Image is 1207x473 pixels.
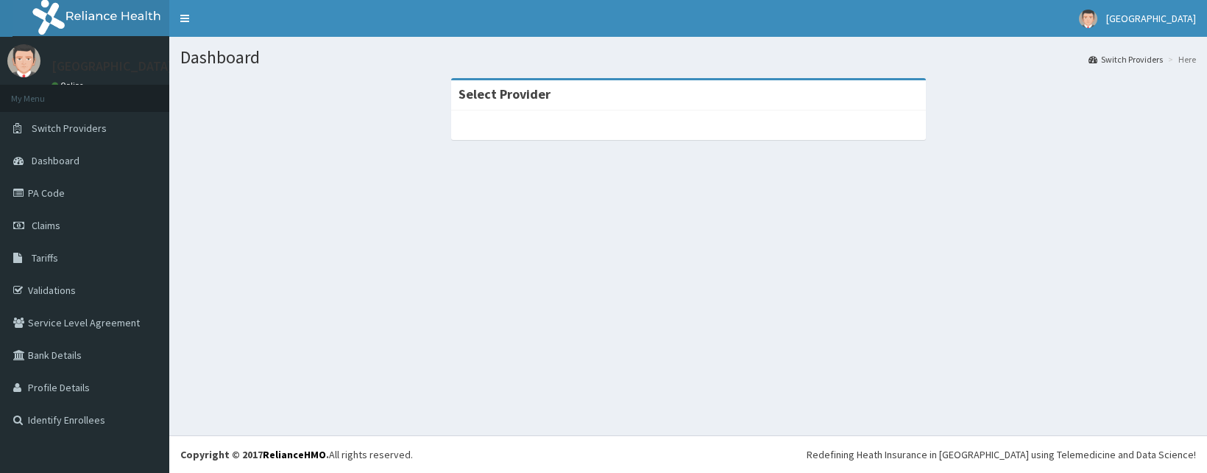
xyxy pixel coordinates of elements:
[1079,10,1097,28] img: User Image
[7,44,40,77] img: User Image
[32,219,60,232] span: Claims
[180,448,329,461] strong: Copyright © 2017 .
[32,122,107,135] span: Switch Providers
[807,447,1196,462] div: Redefining Heath Insurance in [GEOGRAPHIC_DATA] using Telemedicine and Data Science!
[169,435,1207,473] footer: All rights reserved.
[459,85,551,102] strong: Select Provider
[180,48,1196,67] h1: Dashboard
[1164,53,1196,66] li: Here
[1106,12,1196,25] span: [GEOGRAPHIC_DATA]
[52,60,173,73] p: [GEOGRAPHIC_DATA]
[32,251,58,264] span: Tariffs
[32,154,79,167] span: Dashboard
[1089,53,1163,66] a: Switch Providers
[263,448,326,461] a: RelianceHMO
[52,80,87,91] a: Online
